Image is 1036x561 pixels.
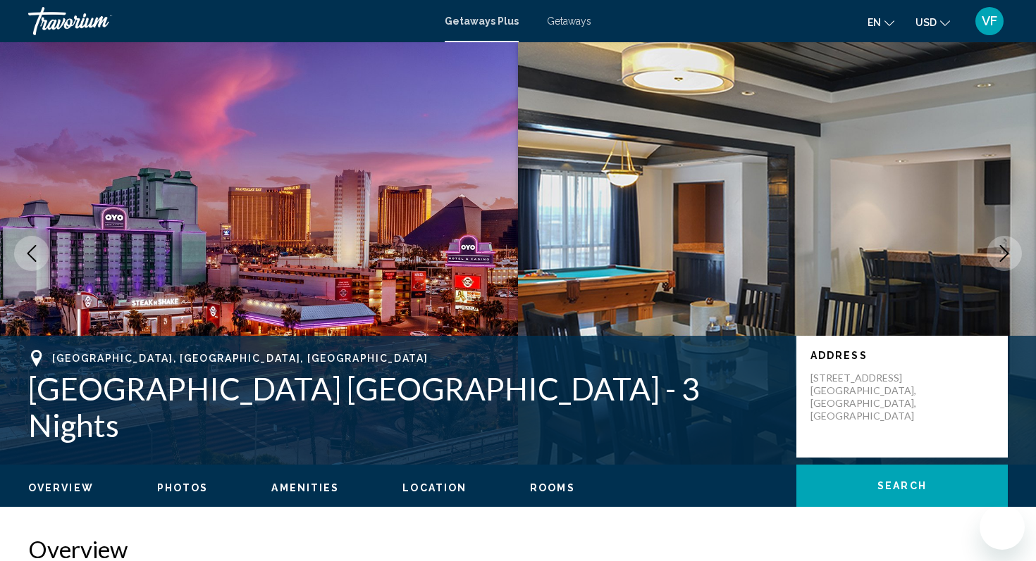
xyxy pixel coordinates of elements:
button: Next image [987,236,1022,271]
button: Change currency [915,12,950,32]
span: [GEOGRAPHIC_DATA], [GEOGRAPHIC_DATA], [GEOGRAPHIC_DATA] [52,353,428,364]
a: Getaways Plus [445,15,519,27]
button: Overview [28,481,94,494]
span: USD [915,17,937,28]
iframe: Button to launch messaging window [980,505,1025,550]
span: Photos [157,482,209,493]
span: Amenities [271,482,339,493]
button: Photos [157,481,209,494]
p: Address [810,350,994,361]
p: [STREET_ADDRESS] [GEOGRAPHIC_DATA], [GEOGRAPHIC_DATA], [GEOGRAPHIC_DATA] [810,372,923,422]
button: Previous image [14,236,49,271]
span: Location [402,482,467,493]
button: Change language [868,12,894,32]
a: Travorium [28,7,431,35]
button: Rooms [530,481,575,494]
span: VF [982,14,997,28]
button: User Menu [971,6,1008,36]
h1: [GEOGRAPHIC_DATA] [GEOGRAPHIC_DATA] - 3 Nights [28,370,782,443]
span: Overview [28,482,94,493]
button: Search [796,465,1008,507]
button: Amenities [271,481,339,494]
span: Search [877,481,927,492]
span: en [868,17,881,28]
a: Getaways [547,15,591,27]
button: Location [402,481,467,494]
span: Rooms [530,482,575,493]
